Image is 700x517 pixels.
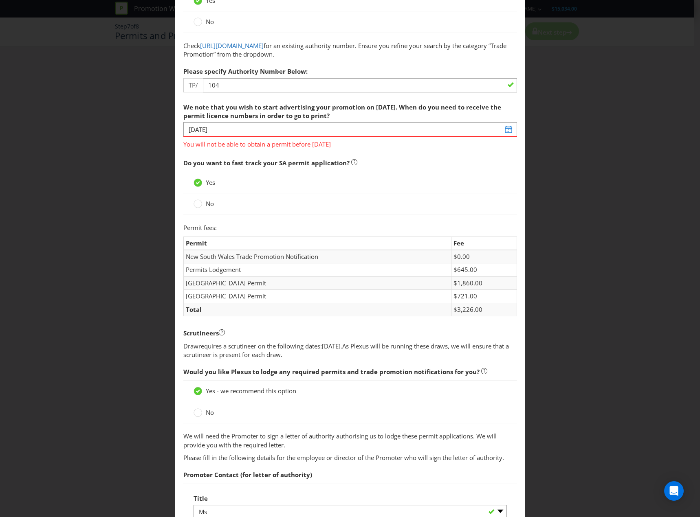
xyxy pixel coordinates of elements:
[451,276,517,289] td: $1,860.00
[451,290,517,303] td: $721.00
[451,237,517,250] td: Fee
[341,342,342,350] span: .
[183,471,312,479] span: Promoter Contact (for letter of authority)
[183,432,517,449] p: We will need the Promoter to sign a letter of authority authorising us to lodge these permit appl...
[183,237,451,250] td: Permit
[183,368,480,376] span: Would you like Plexus to lodge any required permits and trade promotion notifications for you?
[198,342,322,350] span: requires a scrutineer on the following dates:
[183,122,517,136] input: DD/MM/YY
[183,250,451,263] td: New South Wales Trade Promotion Notification
[183,263,451,276] td: Permits Lodgement
[183,78,203,92] span: TP/
[206,199,214,208] span: No
[186,305,202,313] strong: Total
[206,408,214,416] span: No
[194,494,208,502] span: Title
[183,329,219,337] span: Scrutineers
[183,42,200,50] span: Check
[183,453,517,462] p: Please fill in the following details for the employee or director of the Promoter who will sign t...
[451,263,517,276] td: $645.00
[183,223,517,232] p: Permit fees:
[183,276,451,289] td: [GEOGRAPHIC_DATA] Permit
[206,178,215,186] span: Yes
[206,18,214,26] span: No
[451,303,517,316] td: $3,226.00
[183,342,509,359] span: As Plexus will be running these draws, we will ensure that a scrutineer is present for each draw.
[183,42,506,58] span: for an existing authority number. Ensure you refine your search by the category “Trade Promotion”...
[200,42,264,50] a: [URL][DOMAIN_NAME]
[451,250,517,263] td: $0.00
[183,137,517,149] span: You will not be able to obtain a permit before [DATE]
[183,159,350,167] span: Do you want to fast track your SA permit application?
[183,342,198,350] span: Draw
[183,290,451,303] td: [GEOGRAPHIC_DATA] Permit
[206,387,296,395] span: Yes - we recommend this option
[183,103,501,120] span: We note that you wish to start advertising your promotion on [DATE]. When do you need to receive ...
[664,481,684,501] div: Open Intercom Messenger
[322,342,341,350] span: [DATE]
[183,67,308,75] span: Please specify Authority Number Below:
